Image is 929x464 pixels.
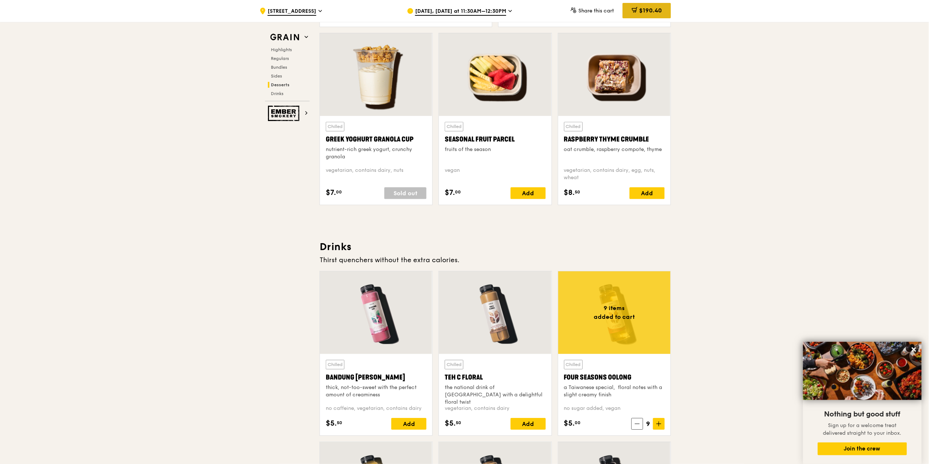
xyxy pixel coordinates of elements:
[384,187,426,199] div: Sold out
[456,420,461,426] span: 50
[326,418,337,429] span: $5.
[578,8,614,14] span: Share this cart
[268,106,302,121] img: Ember Smokery web logo
[564,146,665,153] div: oat crumble, raspberry compote, thyme
[326,405,426,412] div: no caffeine, vegetarian, contains dairy
[326,134,426,144] div: Greek Yoghurt Granola Cup
[271,91,283,96] span: Drinks
[336,189,342,195] span: 00
[271,73,282,79] span: Sides
[415,8,506,16] span: [DATE], [DATE] at 11:30AM–12:30PM
[271,65,287,70] span: Bundles
[326,122,344,131] div: Chilled
[271,56,289,61] span: Regulars
[320,240,671,253] h3: Drinks
[271,47,292,52] span: Highlights
[564,134,665,144] div: Raspberry Thyme Crumble
[337,420,342,426] span: 50
[564,187,575,198] span: $8.
[445,122,463,131] div: Chilled
[803,342,922,400] img: DSC07876-Edit02-Large.jpeg
[455,189,461,195] span: 00
[564,360,583,369] div: Chilled
[511,187,546,199] div: Add
[445,187,455,198] span: $7.
[818,442,907,455] button: Join the crew
[271,82,290,87] span: Desserts
[326,187,336,198] span: $7.
[639,7,662,14] span: $190.40
[326,360,344,369] div: Chilled
[445,418,456,429] span: $5.
[445,360,463,369] div: Chilled
[564,418,575,429] span: $5.
[564,167,665,181] div: vegetarian, contains dairy, egg, nuts, wheat
[320,255,671,265] div: Thirst quenchers without the extra calories.
[630,187,665,199] div: Add
[445,372,545,382] div: Teh C Floral
[326,146,426,161] div: nutrient-rich greek yogurt, crunchy granola
[575,189,581,195] span: 50
[445,405,545,412] div: vegetarian, contains dairy
[908,344,920,355] button: Close
[823,422,902,436] span: Sign up for a welcome treat delivered straight to your inbox.
[268,8,316,16] span: [STREET_ADDRESS]
[391,418,426,430] div: Add
[326,372,426,382] div: Bandung [PERSON_NAME]
[445,384,545,406] div: the national drink of [GEOGRAPHIC_DATA] with a delightful floral twist
[564,122,583,131] div: Chilled
[445,167,545,181] div: vegan
[511,418,546,430] div: Add
[564,405,665,412] div: no sugar added, vegan
[564,372,665,382] div: Four Seasons Oolong
[268,31,302,44] img: Grain web logo
[824,410,900,419] span: Nothing but good stuff
[643,419,653,429] span: 9
[575,420,581,426] span: 00
[445,146,545,153] div: fruits of the season
[445,134,545,144] div: Seasonal Fruit Parcel
[326,167,426,181] div: vegetarian, contains dairy, nuts
[564,384,665,399] div: a Taiwanese special, floral notes with a slight creamy finish
[326,384,426,399] div: thick, not-too-sweet with the perfect amount of creaminess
